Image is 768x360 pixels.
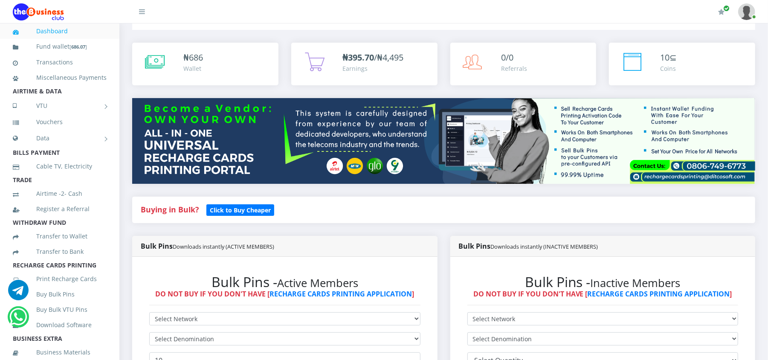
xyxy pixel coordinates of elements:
a: Transfer to Bank [13,242,107,261]
strong: Buying in Bulk? [141,204,199,215]
h2: Bulk Pins - [467,274,739,290]
a: Chat for support [8,286,29,300]
a: Airtime -2- Cash [13,184,107,203]
a: VTU [13,95,107,116]
div: Wallet [183,64,203,73]
small: Downloads instantly (INACTIVE MEMBERS) [491,243,598,250]
small: Active Members [277,276,358,290]
strong: Bulk Pins [141,241,274,251]
a: RECHARGE CARDS PRINTING APPLICATION [588,289,730,299]
b: 686.07 [71,44,85,50]
small: Downloads instantly (ACTIVE MEMBERS) [173,243,274,250]
i: Renew/Upgrade Subscription [718,9,725,15]
div: Coins [660,64,677,73]
div: ⊆ [660,51,677,64]
a: Data [13,128,107,149]
img: multitenant_rcp.png [132,98,755,183]
a: Print Recharge Cards [13,269,107,289]
a: 0/0 Referrals [450,43,597,85]
a: Register a Referral [13,199,107,219]
b: Click to Buy Cheaper [210,206,271,214]
span: 0/0 [501,52,514,63]
a: ₦395.70/₦4,495 Earnings [291,43,438,85]
small: Inactive Members [591,276,681,290]
a: Buy Bulk VTU Pins [13,300,107,319]
img: Logo [13,3,64,20]
strong: DO NOT BUY IF YOU DON'T HAVE [ ] [473,289,732,299]
b: ₦395.70 [342,52,374,63]
span: Renew/Upgrade Subscription [723,5,730,12]
h2: Bulk Pins - [149,274,420,290]
a: Fund wallet[686.07] [13,37,107,57]
a: Vouchers [13,112,107,132]
div: Earnings [342,64,403,73]
a: Dashboard [13,21,107,41]
strong: DO NOT BUY IF YOU DON'T HAVE [ ] [155,289,414,299]
strong: Bulk Pins [459,241,598,251]
a: ₦686 Wallet [132,43,278,85]
span: 686 [189,52,203,63]
a: Transactions [13,52,107,72]
small: [ ] [70,44,87,50]
a: Miscellaneous Payments [13,68,107,87]
div: ₦ [183,51,203,64]
span: 10 [660,52,669,63]
span: /₦4,495 [342,52,403,63]
a: Click to Buy Cheaper [206,204,274,215]
a: Download Software [13,315,107,335]
a: RECHARGE CARDS PRINTING APPLICATION [270,289,412,299]
a: Buy Bulk Pins [13,285,107,304]
a: Cable TV, Electricity [13,157,107,176]
div: Referrals [501,64,527,73]
a: Chat for support [10,313,27,327]
img: User [738,3,755,20]
a: Transfer to Wallet [13,226,107,246]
